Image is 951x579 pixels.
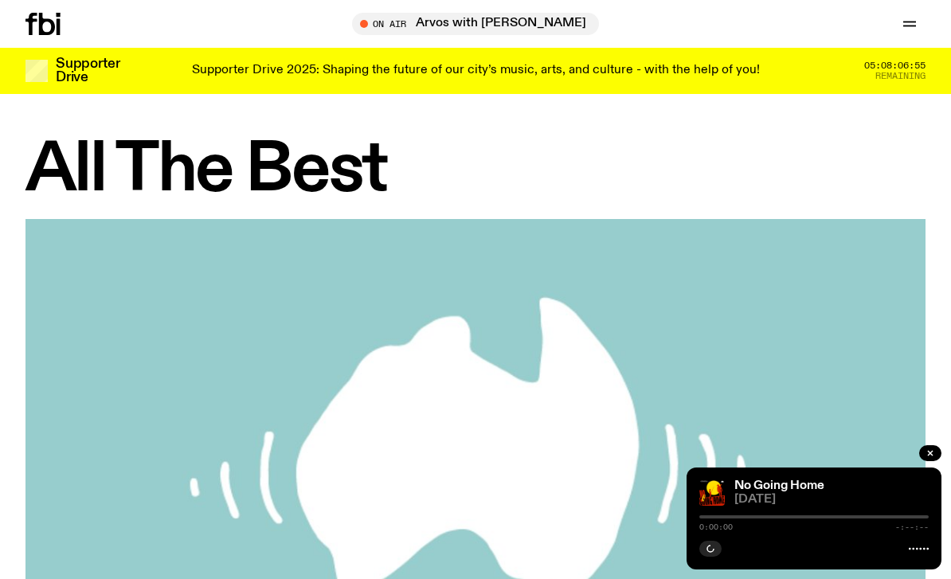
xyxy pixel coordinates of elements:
span: 05:08:06:55 [864,61,926,70]
img: Titled "No Going Home," showcasing the indigenous flag including colours and representation of pe... [699,480,725,506]
a: No Going Home [734,479,824,492]
span: -:--:-- [895,523,929,531]
h1: All The Best [25,139,926,203]
p: Supporter Drive 2025: Shaping the future of our city’s music, arts, and culture - with the help o... [192,64,760,78]
span: Remaining [875,72,926,80]
span: 0:00:00 [699,523,733,531]
span: [DATE] [734,494,929,506]
h3: Supporter Drive [56,57,119,84]
button: On AirArvos with [PERSON_NAME] [352,13,599,35]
